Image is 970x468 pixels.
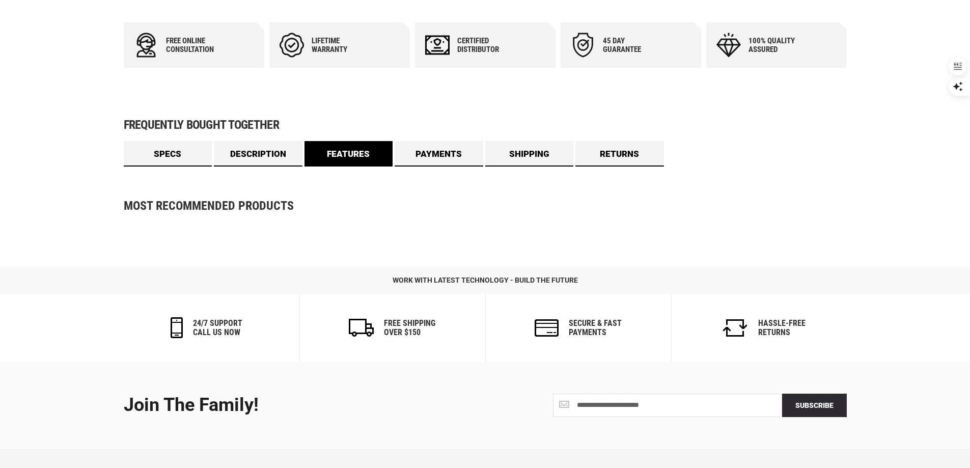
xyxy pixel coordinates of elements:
div: Join the Family! [124,395,478,416]
a: Shipping [485,141,574,167]
a: Specs [124,141,212,167]
h6: secure & fast payments [569,319,622,337]
strong: Most Recommended Products [124,200,811,212]
button: Subscribe [782,394,847,417]
h6: Hassle-Free Returns [758,319,806,337]
div: 45 day Guarantee [603,37,664,54]
a: Features [304,141,393,167]
h1: Frequently bought together [124,119,847,131]
a: Description [214,141,302,167]
div: Free online consultation [166,37,227,54]
div: Certified Distributor [457,37,518,54]
a: Returns [575,141,664,167]
div: Lifetime warranty [312,37,373,54]
h6: Free Shipping Over $150 [384,319,435,337]
span: Subscribe [795,401,834,409]
a: Payments [395,141,483,167]
h6: 24/7 support call us now [193,319,242,337]
div: 100% quality assured [749,37,810,54]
